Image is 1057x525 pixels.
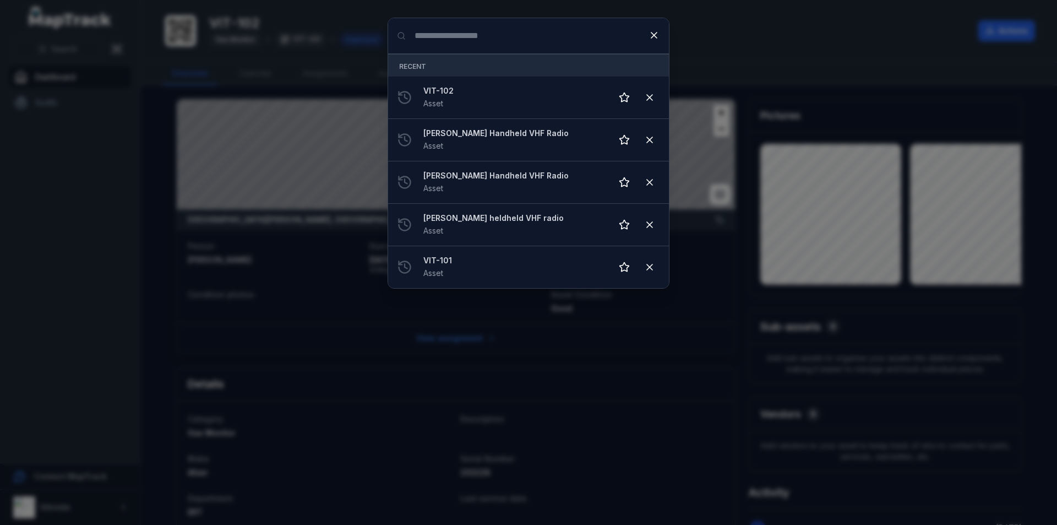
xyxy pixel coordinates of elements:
span: Asset [423,226,443,235]
a: VIT-102Asset [423,85,603,110]
span: Asset [423,99,443,108]
a: VIT-101Asset [423,255,603,279]
a: [PERSON_NAME] Handheld VHF RadioAsset [423,170,603,194]
span: Asset [423,141,443,150]
strong: [PERSON_NAME] Handheld VHF Radio [423,128,603,139]
a: [PERSON_NAME] heldheld VHF radioAsset [423,213,603,237]
span: Recent [399,62,426,71]
strong: [PERSON_NAME] Handheld VHF Radio [423,170,603,181]
strong: VIT-101 [423,255,603,266]
a: [PERSON_NAME] Handheld VHF RadioAsset [423,128,603,152]
span: Asset [423,268,443,278]
strong: VIT-102 [423,85,603,96]
strong: [PERSON_NAME] heldheld VHF radio [423,213,603,224]
span: Asset [423,183,443,193]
